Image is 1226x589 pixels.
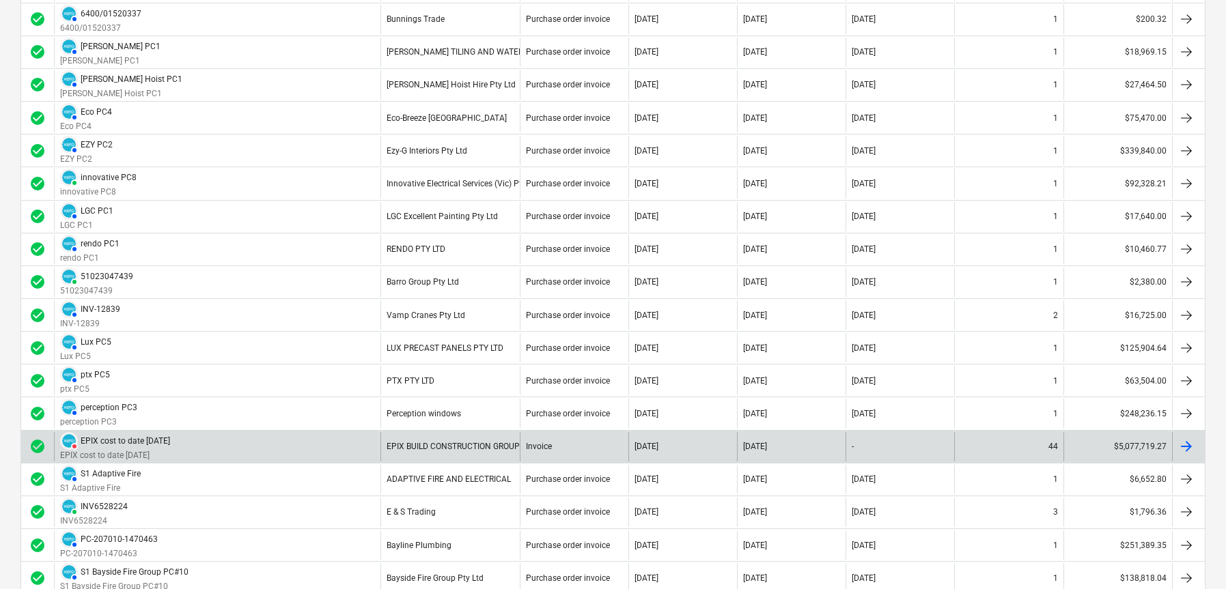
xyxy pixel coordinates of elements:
[526,80,610,89] div: Purchase order invoice
[743,541,767,550] div: [DATE]
[29,373,46,389] div: Invoice was approved
[1063,498,1172,527] div: $1,796.36
[852,277,876,287] div: [DATE]
[852,442,854,451] div: -
[743,474,767,484] div: [DATE]
[29,175,46,192] div: Invoice was approved
[1063,530,1172,560] div: $251,389.35
[852,47,876,57] div: [DATE]
[635,80,658,89] div: [DATE]
[526,244,610,254] div: Purchase order invoice
[60,5,78,23] div: Invoice has been synced with Xero and its status is currently AUTHORISED
[743,179,767,188] div: [DATE]
[60,268,78,285] div: Invoice has been synced with Xero and its status is currently PAID
[743,573,767,583] div: [DATE]
[1063,465,1172,494] div: $6,652.80
[852,343,876,353] div: [DATE]
[1063,169,1172,198] div: $92,328.21
[635,277,658,287] div: [DATE]
[1048,442,1058,451] div: 44
[60,498,78,515] div: Invoice has been synced with Xero and its status is currently PAID
[852,113,876,123] div: [DATE]
[81,370,110,379] div: ptx PC5
[387,179,540,188] div: Innovative Electrical Services (Vic) Pty Ltd
[29,537,46,554] span: check_circle
[62,105,76,119] img: xero.svg
[81,567,189,577] div: S1 Bayside Fire Group PC#10
[62,467,76,480] img: xero.svg
[852,80,876,89] div: [DATE]
[387,343,503,353] div: LUX PRECAST PANELS PTY LTD
[635,343,658,353] div: [DATE]
[62,368,76,382] img: xero.svg
[29,438,46,455] div: Invoice was approved
[852,311,876,320] div: [DATE]
[526,212,610,221] div: Purchase order invoice
[387,474,511,484] div: ADAPTIVE FIRE AND ELECTRICAL
[62,72,76,86] img: xero.svg
[526,376,610,386] div: Purchase order invoice
[81,337,111,347] div: Lux PC5
[1063,235,1172,264] div: $10,460.77
[387,541,451,550] div: Bayline Plumbing
[81,239,120,248] div: rendo PC1
[60,515,128,527] p: INV6528224
[1063,38,1172,67] div: $18,969.15
[1053,573,1058,583] div: 1
[60,548,158,560] p: PC-207010-1470463
[60,202,78,220] div: Invoice has been synced with Xero and its status is currently AUTHORISED
[81,502,128,511] div: INV6528224
[29,373,46,389] span: check_circle
[635,244,658,254] div: [DATE]
[81,42,161,51] div: [PERSON_NAME] PC1
[1053,541,1058,550] div: 1
[852,146,876,156] div: [DATE]
[29,143,46,159] div: Invoice was approved
[29,438,46,455] span: check_circle
[526,14,610,24] div: Purchase order invoice
[62,237,76,250] img: xero.svg
[29,110,46,126] span: check_circle
[60,23,141,34] p: 6400/01520337
[29,340,46,356] div: Invoice was approved
[62,270,76,283] img: xero.svg
[1053,474,1058,484] div: 1
[29,570,46,586] div: Invoice was approved
[743,409,767,418] div: [DATE]
[60,530,78,548] div: Invoice has been synced with Xero and its status is currently AUTHORISED
[29,307,46,324] div: Invoice was approved
[29,241,46,257] div: Invoice was approved
[635,179,658,188] div: [DATE]
[387,47,563,57] div: [PERSON_NAME] TILING AND WATERPROOFING
[62,171,76,184] img: xero.svg
[60,70,78,88] div: Invoice has been synced with Xero and its status is currently AUTHORISED
[852,244,876,254] div: [DATE]
[60,563,78,581] div: Invoice has been synced with Xero and its status is currently AUTHORISED
[635,311,658,320] div: [DATE]
[81,272,133,281] div: 51023047439
[81,173,137,182] div: innovative PC8
[60,465,78,483] div: Invoice has been synced with Xero and its status is currently AUTHORISED
[1063,300,1172,330] div: $16,725.00
[743,343,767,353] div: [DATE]
[60,235,78,253] div: Invoice has been synced with Xero and its status is currently AUTHORISED
[81,9,141,18] div: 6400/01520337
[1063,268,1172,297] div: $2,380.00
[60,416,137,428] p: perception PC3
[743,277,767,287] div: [DATE]
[81,469,141,478] div: S1 Adaptive Fire
[387,442,552,451] div: EPIX BUILD CONSTRUCTION GROUP PTY LTD
[526,573,610,583] div: Purchase order invoice
[526,343,610,353] div: Purchase order invoice
[60,253,120,264] p: rendo PC1
[29,208,46,225] div: Invoice was approved
[60,154,113,165] p: EZY PC2
[387,376,434,386] div: PTX PTY LTD
[1063,366,1172,395] div: $63,504.00
[29,110,46,126] div: Invoice was approved
[60,366,78,384] div: Invoice has been synced with Xero and its status is currently AUTHORISED
[387,113,507,123] div: Eco-Breeze [GEOGRAPHIC_DATA]
[62,204,76,218] img: xero.svg
[1053,179,1058,188] div: 1
[60,169,78,186] div: Invoice has been synced with Xero and its status is currently PAID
